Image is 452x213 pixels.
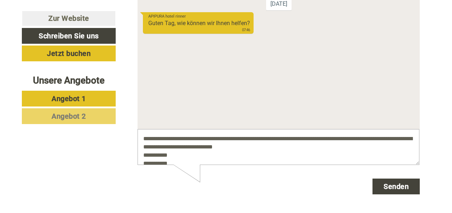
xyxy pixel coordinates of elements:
[22,11,116,26] a: Zur Website
[52,94,86,103] span: Angebot 1
[22,46,116,61] a: Jetzt buchen
[5,19,116,41] div: Guten Tag, wie können wir Ihnen helfen?
[52,112,86,120] span: Angebot 2
[129,5,154,18] div: [DATE]
[235,186,282,202] button: Senden
[11,35,112,40] small: 07:46
[22,28,116,44] a: Schreiben Sie uns
[11,21,112,27] div: APIPURA hotel rinner
[22,74,116,87] div: Unsere Angebote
